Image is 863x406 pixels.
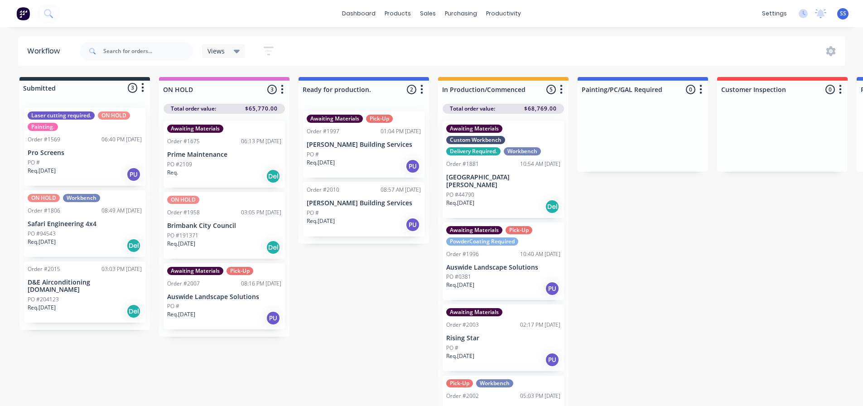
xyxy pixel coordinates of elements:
[446,226,502,234] div: Awaiting Materials
[307,209,319,217] p: PO #
[446,379,473,387] div: Pick-Up
[450,105,495,113] span: Total order value:
[266,240,280,255] div: Del
[266,169,280,184] div: Del
[757,7,791,20] div: settings
[504,147,541,155] div: Workbench
[28,159,40,167] p: PO #
[307,115,363,123] div: Awaiting Materials
[307,150,319,159] p: PO #
[24,261,145,323] div: Order #201503:03 PM [DATE]D&E Airconditioning [DOMAIN_NAME]PO #204123Req.[DATE]Del
[24,190,145,257] div: ON HOLDWorkbenchOrder #180608:49 AM [DATE]Safari Engineering 4x4PO #94543Req.[DATE]Del
[443,121,564,218] div: Awaiting MaterialsCustom WorkbenchDelivery Required.WorkbenchOrder #188110:54 AM [DATE][GEOGRAPHI...
[126,304,141,319] div: Del
[101,207,142,215] div: 08:49 AM [DATE]
[545,281,559,296] div: PU
[126,167,141,182] div: PU
[520,392,560,400] div: 05:03 PM [DATE]
[28,265,60,273] div: Order #2015
[28,220,142,228] p: Safari Engineering 4x4
[380,7,415,20] div: products
[28,111,95,120] div: Laser cutting required.
[446,334,560,342] p: Rising Star
[307,159,335,167] p: Req. [DATE]
[227,267,253,275] div: Pick-Up
[446,199,474,207] p: Req. [DATE]
[167,310,195,319] p: Req. [DATE]
[303,182,424,237] div: Order #201008:57 AM [DATE][PERSON_NAME] Building ServicesPO #Req.[DATE]PU
[164,192,285,259] div: ON HOLDOrder #195803:05 PM [DATE]Brimbank City CouncilPO #191371Req.[DATE]Del
[98,111,130,120] div: ON HOLD
[63,194,100,202] div: Workbench
[167,302,179,310] p: PO #
[28,279,142,294] p: D&E Airconditioning [DOMAIN_NAME]
[126,238,141,253] div: Del
[446,352,474,360] p: Req. [DATE]
[405,217,420,232] div: PU
[446,174,560,189] p: [GEOGRAPHIC_DATA][PERSON_NAME]
[164,121,285,188] div: Awaiting MaterialsOrder #167506:13 PM [DATE]Prime MaintenancePO #2109Req.Del
[307,217,335,225] p: Req. [DATE]
[307,127,339,135] div: Order #1997
[520,160,560,168] div: 10:54 AM [DATE]
[381,186,421,194] div: 08:57 AM [DATE]
[446,321,479,329] div: Order #2003
[28,167,56,175] p: Req. [DATE]
[446,191,474,199] p: PO #44790
[16,7,30,20] img: Factory
[443,222,564,300] div: Awaiting MaterialsPick-UpPowderCoating RequiredOrder #199610:40 AM [DATE]Auswide Landscape Soluti...
[28,295,59,304] p: PO #204123
[440,7,482,20] div: purchasing
[245,105,278,113] span: $65,770.00
[167,208,200,217] div: Order #1958
[28,194,60,202] div: ON HOLD
[28,149,142,157] p: Pro Screens
[28,135,60,144] div: Order #1569
[446,125,502,133] div: Awaiting Materials
[28,230,56,238] p: PO #94543
[446,147,501,155] div: Delivery Required.
[101,135,142,144] div: 06:40 PM [DATE]
[167,196,199,204] div: ON HOLD
[167,293,281,301] p: Auswide Landscape Solutions
[167,267,223,275] div: Awaiting Materials
[167,232,198,240] p: PO #191371
[307,199,421,207] p: [PERSON_NAME] Building Services
[266,311,280,325] div: PU
[307,141,421,149] p: [PERSON_NAME] Building Services
[167,222,281,230] p: Brimbank City Council
[164,263,285,330] div: Awaiting MaterialsPick-UpOrder #200708:16 PM [DATE]Auswide Landscape SolutionsPO #Req.[DATE]PU
[476,379,513,387] div: Workbench
[446,308,502,316] div: Awaiting Materials
[307,186,339,194] div: Order #2010
[405,159,420,174] div: PU
[446,237,518,246] div: PowderCoating Required
[167,169,178,177] p: Req.
[28,304,56,312] p: Req. [DATE]
[482,7,526,20] div: productivity
[446,250,479,258] div: Order #1996
[28,207,60,215] div: Order #1806
[167,125,223,133] div: Awaiting Materials
[840,10,846,18] span: SS
[303,111,424,178] div: Awaiting MaterialsPick-UpOrder #199701:04 PM [DATE][PERSON_NAME] Building ServicesPO #Req.[DATE]PU
[545,353,559,367] div: PU
[167,151,281,159] p: Prime Maintenance
[101,265,142,273] div: 03:03 PM [DATE]
[167,160,192,169] p: PO #2109
[241,280,281,288] div: 08:16 PM [DATE]
[241,208,281,217] div: 03:05 PM [DATE]
[446,136,505,144] div: Custom Workbench
[446,392,479,400] div: Order #2002
[207,46,225,56] span: Views
[28,238,56,246] p: Req. [DATE]
[443,304,564,371] div: Awaiting MaterialsOrder #200302:17 PM [DATE]Rising StarPO #Req.[DATE]PU
[337,7,380,20] a: dashboard
[167,240,195,248] p: Req. [DATE]
[506,226,532,234] div: Pick-Up
[103,42,193,60] input: Search for orders...
[28,123,58,131] div: Painting.
[446,264,560,271] p: Auswide Landscape Solutions
[381,127,421,135] div: 01:04 PM [DATE]
[524,105,557,113] span: $68,769.00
